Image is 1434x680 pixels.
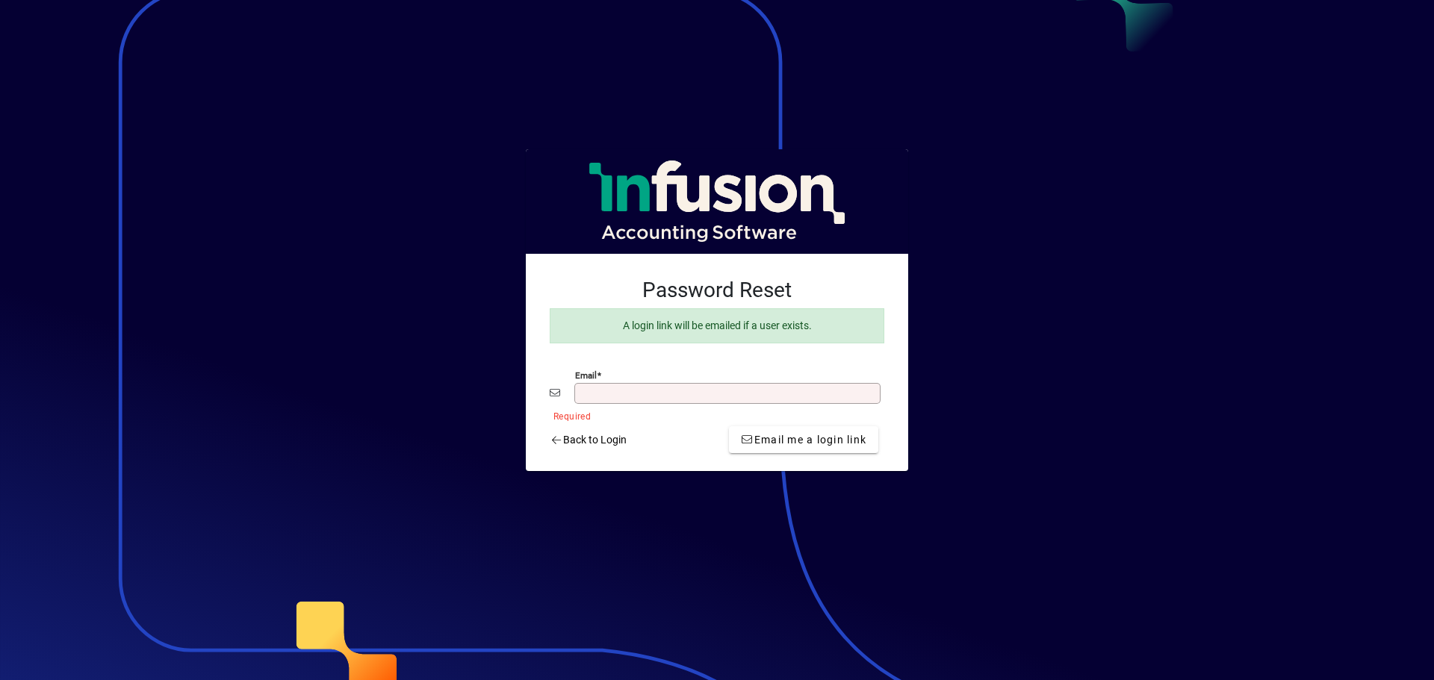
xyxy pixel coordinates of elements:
[729,426,878,453] button: Email me a login link
[550,278,884,303] h2: Password Reset
[550,308,884,343] div: A login link will be emailed if a user exists.
[575,370,597,381] mat-label: Email
[550,432,627,448] span: Back to Login
[544,426,633,453] a: Back to Login
[553,408,872,423] mat-error: Required
[741,432,866,448] span: Email me a login link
